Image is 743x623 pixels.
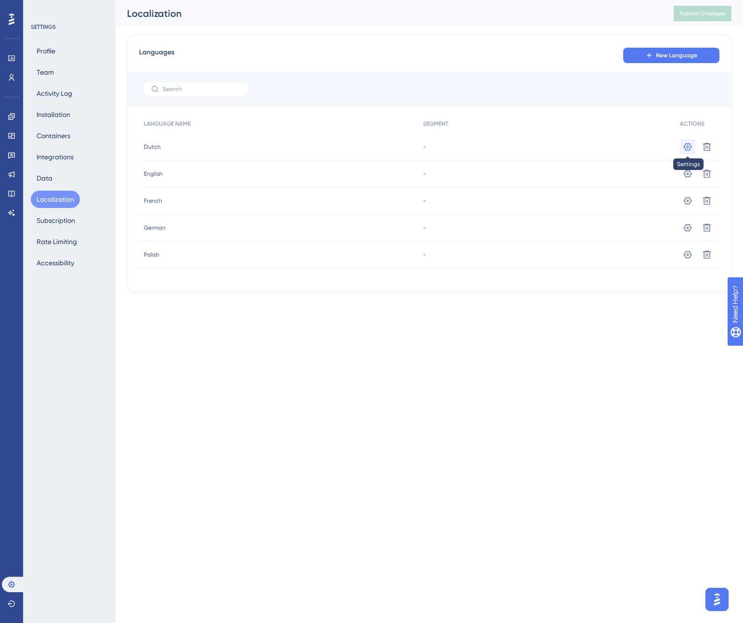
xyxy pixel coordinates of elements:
span: Dutch [144,143,161,151]
button: Localization [31,191,80,208]
span: Need Help? [23,2,60,14]
button: Team [31,64,60,81]
button: Activity Log [31,85,78,102]
button: Accessibility [31,254,80,272]
span: ACTIONS [680,120,705,128]
span: - [423,143,426,151]
span: - [423,224,426,232]
span: LANGUAGE NAME [144,120,191,128]
span: English [144,170,163,178]
span: SEGMENT [423,120,448,128]
span: - [423,251,426,259]
input: Search [163,86,241,92]
button: Subscription [31,212,81,229]
div: SETTINGS [31,23,109,31]
span: - [423,170,426,178]
span: - [423,197,426,205]
span: Polish [144,251,159,259]
div: Localization [127,7,650,20]
button: Integrations [31,148,79,166]
span: French [144,197,162,205]
button: Data [31,169,58,187]
button: Rate Limiting [31,233,83,250]
span: Languages [139,47,174,64]
span: Publish Changes [679,10,726,17]
span: New Language [656,52,697,59]
button: Installation [31,106,76,123]
button: Profile [31,42,61,60]
button: New Language [623,48,719,63]
iframe: UserGuiding AI Assistant Launcher [703,585,731,614]
button: Containers [31,127,76,144]
button: Publish Changes [674,6,731,21]
span: German [144,224,166,232]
